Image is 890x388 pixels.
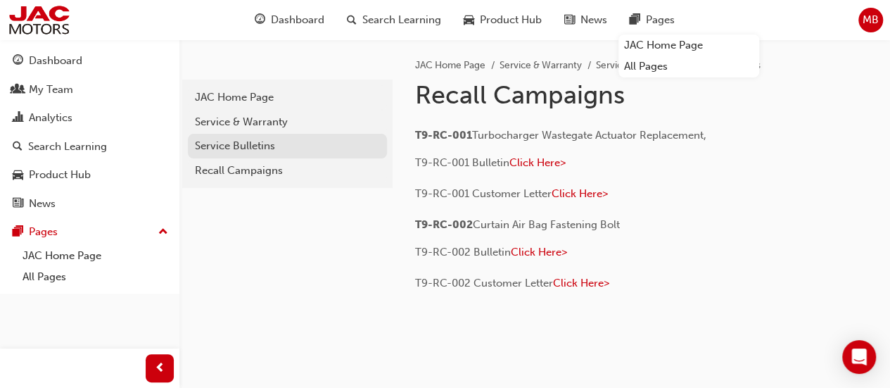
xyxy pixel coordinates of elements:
[415,187,552,200] span: T9-RC-001 Customer Letter
[13,198,23,211] span: news-icon
[6,191,174,217] a: News
[464,11,474,29] span: car-icon
[6,219,174,245] button: Pages
[188,110,387,134] a: Service & Warranty
[13,55,23,68] span: guage-icon
[13,141,23,154] span: search-icon
[580,12,607,28] span: News
[564,11,575,29] span: news-icon
[842,340,876,374] div: Open Intercom Messenger
[415,59,485,71] a: JAC Home Page
[415,80,783,111] h1: Recall Campaigns
[362,12,441,28] span: Search Learning
[155,360,165,377] span: prev-icon
[195,114,380,130] div: Service & Warranty
[271,12,324,28] span: Dashboard
[6,105,174,131] a: Analytics
[415,277,553,289] span: T9-RC-002 Customer Letter
[511,246,567,258] a: Click Here>
[6,77,174,103] a: My Team
[553,6,618,35] a: news-iconNews
[13,169,23,182] span: car-icon
[500,59,582,71] a: Service & Warranty
[415,246,511,258] span: T9-RC-002 Bulletin
[13,226,23,239] span: pages-icon
[28,139,107,155] div: Search Learning
[415,156,509,169] span: T9-RC-001 Bulletin
[596,59,668,71] a: Service Bulletins
[480,12,542,28] span: Product Hub
[7,4,71,36] img: jac-portal
[552,187,608,200] a: Click Here>
[646,12,675,28] span: Pages
[17,266,174,288] a: All Pages
[188,158,387,183] a: Recall Campaigns
[863,12,879,28] span: MB
[347,11,357,29] span: search-icon
[509,156,566,169] a: Click Here>
[6,48,174,74] a: Dashboard
[29,82,73,98] div: My Team
[188,134,387,158] a: Service Bulletins
[29,53,82,69] div: Dashboard
[29,196,56,212] div: News
[6,45,174,219] button: DashboardMy TeamAnalyticsSearch LearningProduct HubNews
[29,224,58,240] div: Pages
[195,89,380,106] div: JAC Home Page
[618,6,686,35] a: pages-iconPages
[415,129,472,142] span: T9-RC-001
[630,11,640,29] span: pages-icon
[452,6,553,35] a: car-iconProduct Hub
[195,138,380,154] div: Service Bulletins
[188,85,387,110] a: JAC Home Page
[255,11,265,29] span: guage-icon
[618,56,759,77] a: All Pages
[472,129,706,142] span: Turbocharger Wastegate Actuator Replacement,
[858,8,883,32] button: MB
[195,163,380,179] div: Recall Campaigns
[618,35,759,56] a: JAC Home Page
[553,277,609,289] a: Click Here>
[17,245,174,267] a: JAC Home Page
[336,6,452,35] a: search-iconSearch Learning
[29,110,72,126] div: Analytics
[13,112,23,125] span: chart-icon
[415,218,473,231] span: T9-RC-002
[243,6,336,35] a: guage-iconDashboard
[13,84,23,96] span: people-icon
[6,162,174,188] a: Product Hub
[29,167,91,183] div: Product Hub
[473,218,620,231] span: Curtain Air Bag Fastening Bolt
[158,223,168,242] span: up-icon
[6,134,174,160] a: Search Learning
